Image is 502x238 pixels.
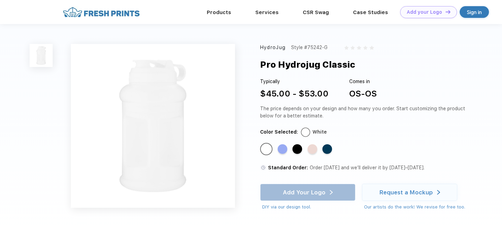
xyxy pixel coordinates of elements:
img: gray_star.svg [363,46,367,50]
div: $45.00 - $53.00 [260,88,329,100]
img: DT [446,10,450,14]
div: Request a Mockup [380,189,433,196]
a: Sign in [460,6,489,18]
div: Black [292,144,302,154]
span: Order [DATE] and we’ll deliver it by [DATE]–[DATE]. [310,165,425,170]
div: White [261,144,271,154]
div: Navy [322,144,332,154]
img: gray_star.svg [370,46,374,50]
div: The price depends on your design and how many you order. Start customizing the product below for ... [260,105,466,120]
a: Products [207,9,231,15]
img: standard order [260,165,266,171]
div: Pink Sand [308,144,317,154]
img: fo%20logo%202.webp [61,6,142,18]
div: OS-OS [349,88,377,100]
span: Standard Order: [268,165,308,170]
img: white arrow [437,190,440,195]
img: gray_star.svg [344,46,349,50]
img: func=resize&h=100 [30,44,53,67]
img: gray_star.svg [357,46,361,50]
div: Our artists do the work! We revise for free too. [364,204,465,211]
div: White [312,128,327,136]
div: Hyper Blue [278,144,287,154]
div: Comes in [349,78,377,85]
div: Sign in [467,8,482,16]
img: func=resize&h=640 [71,44,235,207]
div: HydroJug [260,44,286,51]
div: Style #75242-G [291,44,328,51]
div: Add your Logo [407,9,442,15]
div: Color Selected: [260,128,298,136]
img: gray_star.svg [351,46,355,50]
div: Pro Hydrojug Classic [260,58,355,71]
div: DIY via our design tool. [262,204,355,211]
div: Typically [260,78,329,85]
